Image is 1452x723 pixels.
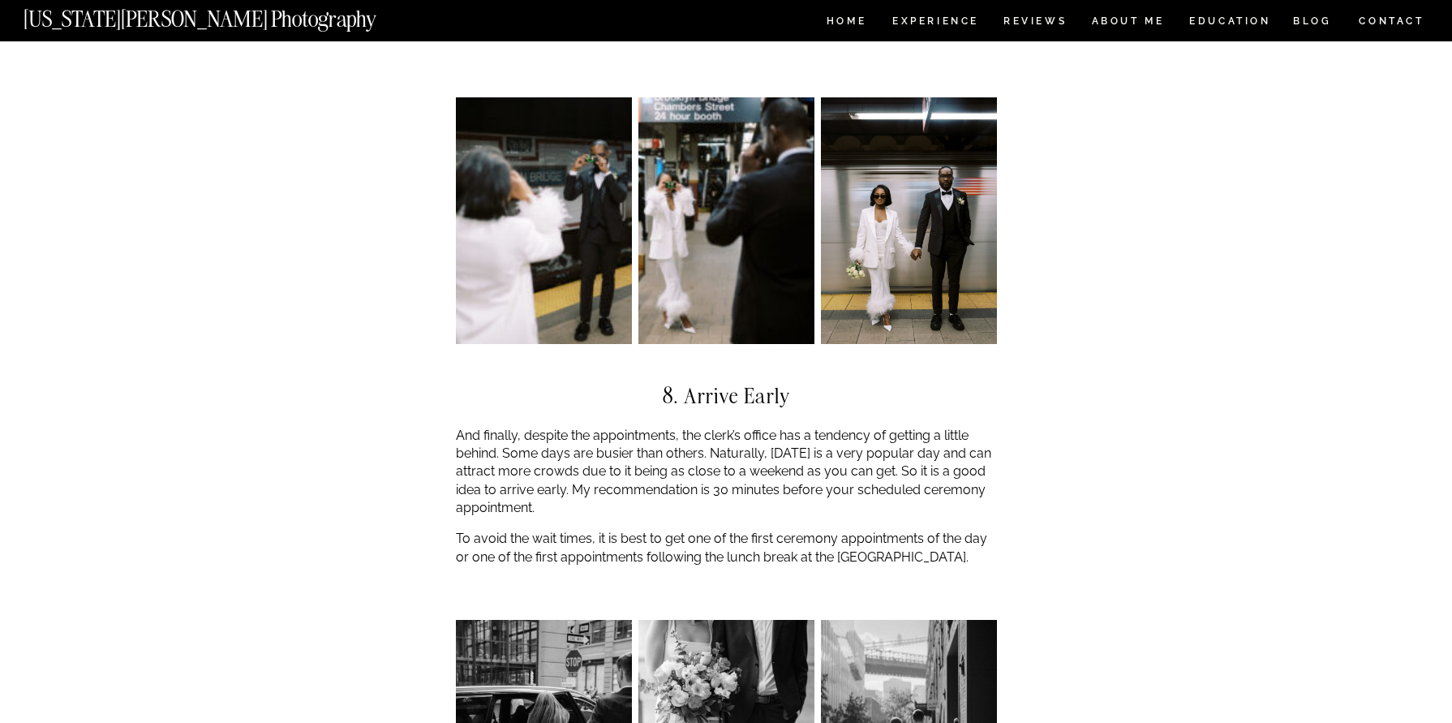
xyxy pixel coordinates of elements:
[456,427,997,518] p: And finally, despite the appointments, the clerk’s office has a tendency of getting a little behi...
[1293,16,1332,30] a: BLOG
[1091,16,1165,30] a: ABOUT ME
[638,97,814,344] img: City Hall Wedding Photographer
[1188,16,1273,30] a: EDUCATION
[24,8,431,22] a: [US_STATE][PERSON_NAME] Photography
[456,97,632,344] img: City Hall Wedding Photographer
[1358,12,1425,30] a: CONTACT
[456,530,997,566] p: To avoid the wait times, it is best to get one of the first ceremony appointments of the day or o...
[821,97,997,344] img: City Hall Wedding Photographer
[892,16,977,30] a: Experience
[1003,16,1064,30] a: REVIEWS
[456,385,997,407] h2: 8. Arrive Early
[823,16,870,30] a: HOME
